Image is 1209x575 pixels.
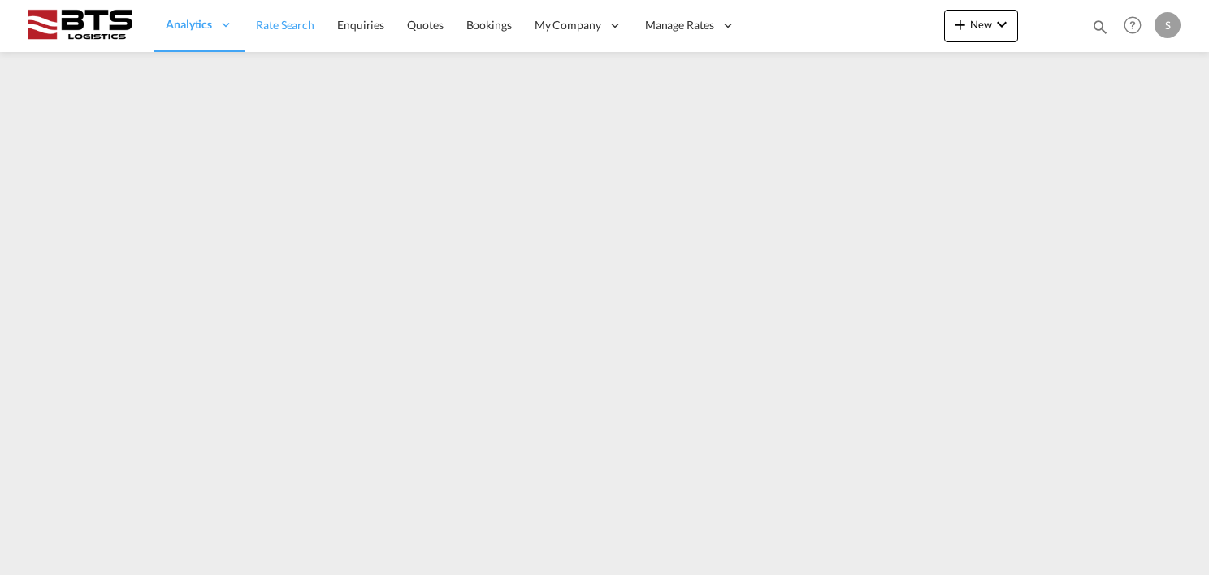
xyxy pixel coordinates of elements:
[337,18,384,32] span: Enquiries
[951,15,970,34] md-icon: icon-plus 400-fg
[1155,12,1181,38] div: S
[535,17,601,33] span: My Company
[1119,11,1155,41] div: Help
[992,15,1012,34] md-icon: icon-chevron-down
[166,16,212,32] span: Analytics
[24,7,134,44] img: cdcc71d0be7811ed9adfbf939d2aa0e8.png
[1091,18,1109,36] md-icon: icon-magnify
[645,17,714,33] span: Manage Rates
[1091,18,1109,42] div: icon-magnify
[466,18,512,32] span: Bookings
[944,10,1018,42] button: icon-plus 400-fgNewicon-chevron-down
[256,18,314,32] span: Rate Search
[951,18,1012,31] span: New
[1119,11,1146,39] span: Help
[407,18,443,32] span: Quotes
